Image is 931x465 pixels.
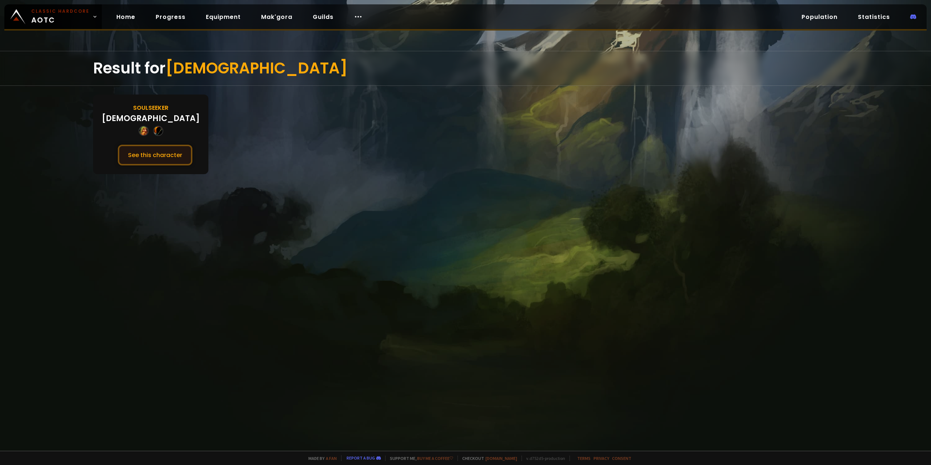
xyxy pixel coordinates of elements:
[118,145,192,165] button: See this character
[102,112,200,124] div: [DEMOGRAPHIC_DATA]
[522,456,565,461] span: v. d752d5 - production
[93,51,838,85] div: Result for
[307,9,339,24] a: Guilds
[255,9,298,24] a: Mak'gora
[165,57,348,79] span: [DEMOGRAPHIC_DATA]
[594,456,609,461] a: Privacy
[326,456,337,461] a: a fan
[577,456,591,461] a: Terms
[31,8,89,25] span: AOTC
[133,103,168,112] div: Soulseeker
[111,9,141,24] a: Home
[31,8,89,15] small: Classic Hardcore
[4,4,102,29] a: Classic HardcoreAOTC
[796,9,843,24] a: Population
[852,9,896,24] a: Statistics
[150,9,191,24] a: Progress
[200,9,247,24] a: Equipment
[612,456,631,461] a: Consent
[457,456,517,461] span: Checkout
[385,456,453,461] span: Support me,
[417,456,453,461] a: Buy me a coffee
[347,455,375,461] a: Report a bug
[486,456,517,461] a: [DOMAIN_NAME]
[304,456,337,461] span: Made by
